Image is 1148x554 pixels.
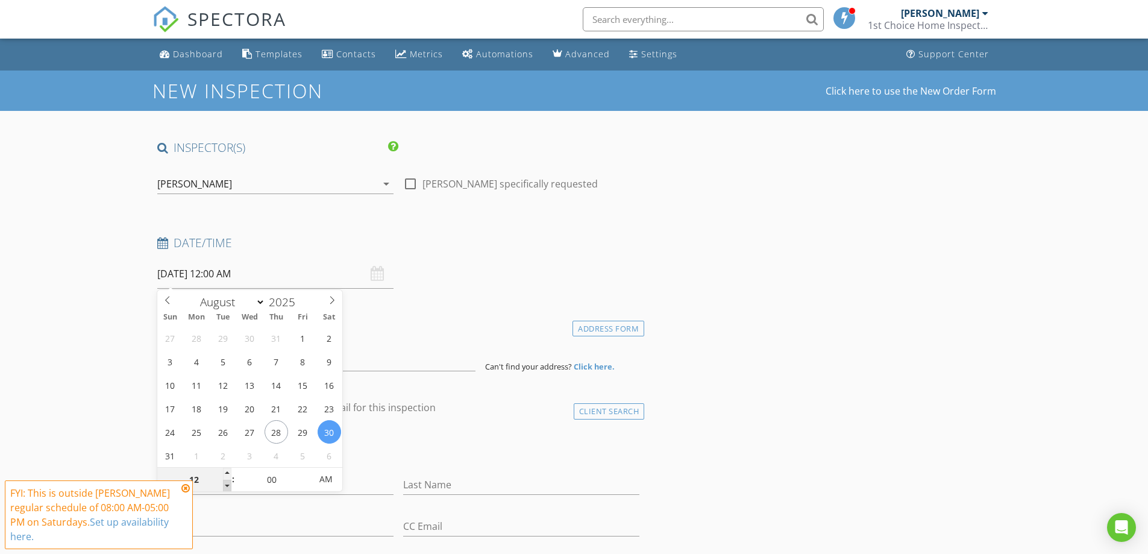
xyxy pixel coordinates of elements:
a: Templates [237,43,307,66]
div: FYI: This is outside [PERSON_NAME] regular schedule of 08:00 AM-05:00 PM on Saturdays. [10,486,178,544]
span: August 19, 2025 [212,397,235,420]
div: Support Center [918,48,989,60]
div: [PERSON_NAME] [901,7,979,19]
span: September 6, 2025 [318,444,341,467]
div: [PERSON_NAME] [157,178,232,189]
input: Search everything... [583,7,824,31]
span: Tue [210,313,236,321]
a: Automations (Basic) [457,43,538,66]
input: Select date [157,259,394,289]
span: Sun [157,313,184,321]
span: August 8, 2025 [291,350,315,373]
span: September 1, 2025 [185,444,209,467]
a: SPECTORA [152,16,286,42]
span: August 17, 2025 [158,397,182,420]
a: Support Center [902,43,994,66]
span: Thu [263,313,289,321]
span: August 16, 2025 [318,373,341,397]
span: July 27, 2025 [158,326,182,350]
span: August 27, 2025 [238,420,262,444]
span: August 30, 2025 [318,420,341,444]
span: August 18, 2025 [185,397,209,420]
span: Click to toggle [309,467,342,491]
a: Advanced [548,43,615,66]
span: August 26, 2025 [212,420,235,444]
i: arrow_drop_down [379,177,394,191]
span: SPECTORA [187,6,286,31]
span: July 31, 2025 [265,326,288,350]
span: August 14, 2025 [265,373,288,397]
h1: New Inspection [152,80,419,101]
span: August 6, 2025 [238,350,262,373]
span: August 28, 2025 [265,420,288,444]
span: Sat [316,313,342,321]
span: August 12, 2025 [212,373,235,397]
div: Templates [256,48,303,60]
a: Metrics [391,43,448,66]
span: September 2, 2025 [212,444,235,467]
div: Client Search [574,403,645,420]
img: The Best Home Inspection Software - Spectora [152,6,179,33]
input: Year [265,294,305,310]
span: August 10, 2025 [158,373,182,397]
span: August 31, 2025 [158,444,182,467]
span: Wed [236,313,263,321]
span: August 5, 2025 [212,350,235,373]
span: Mon [183,313,210,321]
span: September 3, 2025 [238,444,262,467]
span: August 24, 2025 [158,420,182,444]
span: August 3, 2025 [158,350,182,373]
span: August 1, 2025 [291,326,315,350]
span: : [231,467,235,491]
div: Settings [641,48,677,60]
span: August 20, 2025 [238,397,262,420]
h4: INSPECTOR(S) [157,140,398,156]
h4: Location [157,318,640,333]
a: Settings [624,43,682,66]
span: August 15, 2025 [291,373,315,397]
span: August 11, 2025 [185,373,209,397]
div: Open Intercom Messenger [1107,513,1136,542]
span: July 30, 2025 [238,326,262,350]
div: Advanced [565,48,610,60]
span: Fri [289,313,316,321]
span: August 2, 2025 [318,326,341,350]
span: August 13, 2025 [238,373,262,397]
div: Address Form [572,321,644,337]
label: Enable Client CC email for this inspection [250,401,436,414]
span: August 23, 2025 [318,397,341,420]
a: Contacts [317,43,381,66]
div: Metrics [410,48,443,60]
div: Dashboard [173,48,223,60]
label: [PERSON_NAME] specifically requested [422,178,598,190]
span: September 5, 2025 [291,444,315,467]
div: Contacts [336,48,376,60]
span: August 7, 2025 [265,350,288,373]
a: Set up availability here. [10,515,169,543]
h4: Date/Time [157,235,640,251]
span: July 28, 2025 [185,326,209,350]
span: August 9, 2025 [318,350,341,373]
strong: Click here. [574,361,615,372]
span: September 4, 2025 [265,444,288,467]
span: August 4, 2025 [185,350,209,373]
div: 1st Choice Home Inspections [868,19,988,31]
div: Automations [476,48,533,60]
span: August 22, 2025 [291,397,315,420]
a: Dashboard [155,43,228,66]
a: Click here to use the New Order Form [826,86,996,96]
span: July 29, 2025 [212,326,235,350]
span: August 21, 2025 [265,397,288,420]
span: August 25, 2025 [185,420,209,444]
span: August 29, 2025 [291,420,315,444]
span: Can't find your address? [485,361,572,372]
